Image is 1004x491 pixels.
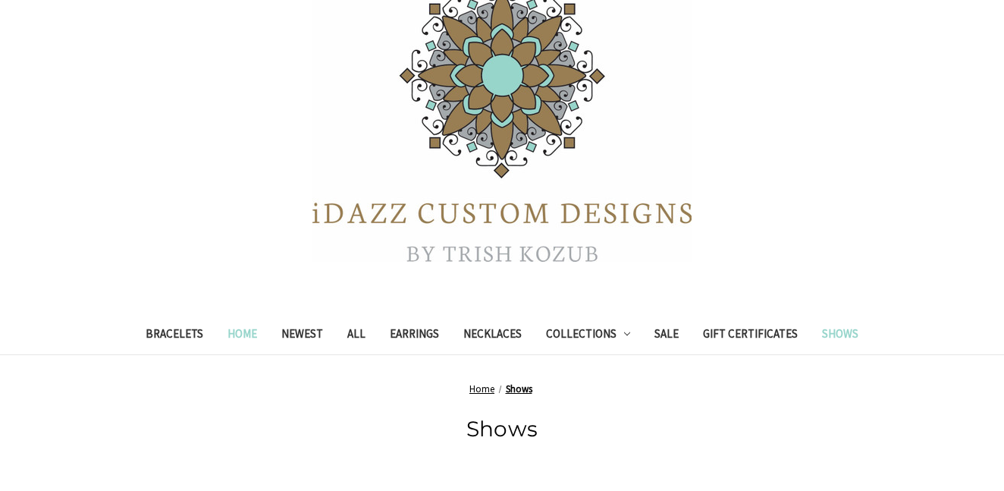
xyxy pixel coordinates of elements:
a: Bracelets [133,317,215,354]
nav: Breadcrumb [79,382,925,397]
a: Sale [642,317,691,354]
a: Shows [810,317,871,354]
a: Home [469,382,494,395]
a: Earrings [378,317,451,354]
a: Gift Certificates [691,317,810,354]
a: All [335,317,378,354]
a: Collections [534,317,643,354]
a: Newest [269,317,335,354]
h1: Shows [79,413,925,445]
a: Shows [506,382,532,395]
a: Necklaces [451,317,534,354]
a: Home [215,317,269,354]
